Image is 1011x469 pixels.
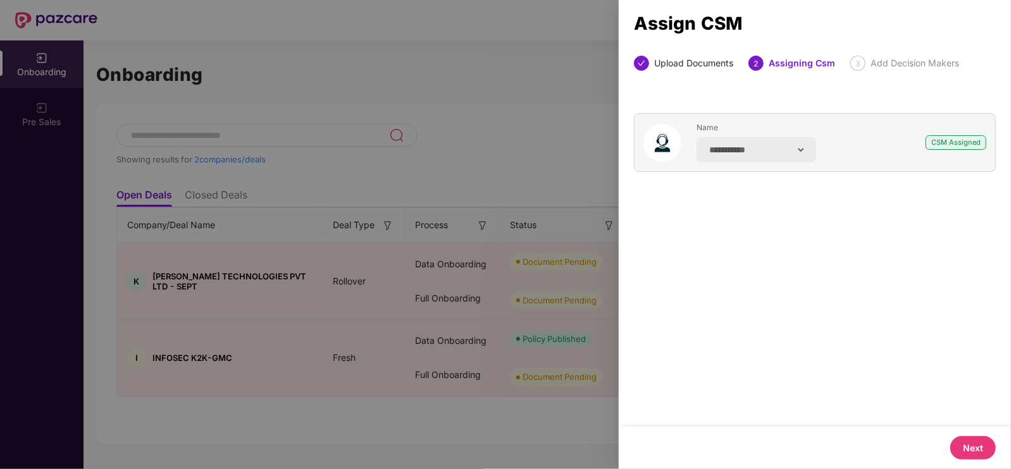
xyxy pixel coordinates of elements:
div: Assign CSM [634,16,996,30]
button: Next [950,436,996,460]
span: Name [697,123,816,132]
div: Add Decision Makers [871,56,959,71]
span: check [638,59,645,67]
span: 3 [855,59,860,68]
div: Upload Documents [654,56,733,71]
div: Assigning Csm [769,56,835,71]
div: CSM Assigned [926,135,986,150]
img: svg+xml;base64,PHN2ZyB4bWxucz0iaHR0cDovL3d3dy53My5vcmcvMjAwMC9zdmciIHhtbG5zOnhsaW5rPSJodHRwOi8vd3... [643,124,681,162]
span: 2 [754,59,759,68]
